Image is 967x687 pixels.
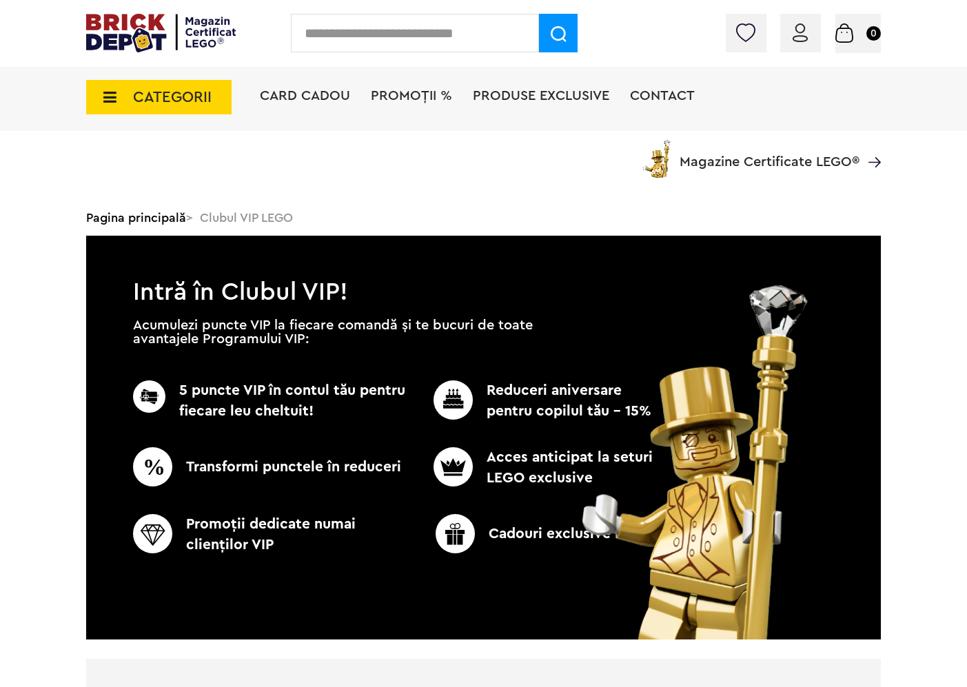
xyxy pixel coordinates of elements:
img: CC_BD_Green_chek_mark [133,447,172,486]
small: 0 [866,26,881,41]
p: Promoţii dedicate numai clienţilor VIP [133,514,411,555]
a: PROMOȚII % [371,89,452,103]
div: > Clubul VIP LEGO [86,200,881,236]
img: CC_BD_Green_chek_mark [434,447,473,486]
p: Cadouri exclusive LEGO [405,514,683,553]
img: vip_page_image [567,285,824,639]
a: Pagina principală [86,212,186,224]
p: Transformi punctele în reduceri [133,447,411,486]
a: Produse exclusive [473,89,609,103]
span: CATEGORII [133,90,212,105]
a: Contact [630,89,695,103]
a: Card Cadou [260,89,350,103]
p: 5 puncte VIP în contul tău pentru fiecare leu cheltuit! [133,380,411,422]
img: CC_BD_Green_chek_mark [133,380,165,413]
span: Magazine Certificate LEGO® [680,137,859,169]
img: CC_BD_Green_chek_mark [434,380,473,420]
p: Acumulezi puncte VIP la fiecare comandă și te bucuri de toate avantajele Programului VIP: [133,318,533,346]
img: CC_BD_Green_chek_mark [436,514,475,553]
a: Magazine Certificate LEGO® [859,137,881,151]
p: Reduceri aniversare pentru copilul tău - 15% [411,380,658,422]
p: Acces anticipat la seturi LEGO exclusive [411,447,658,489]
h1: Intră în Clubul VIP! [86,236,881,299]
img: CC_BD_Green_chek_mark [133,514,172,553]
